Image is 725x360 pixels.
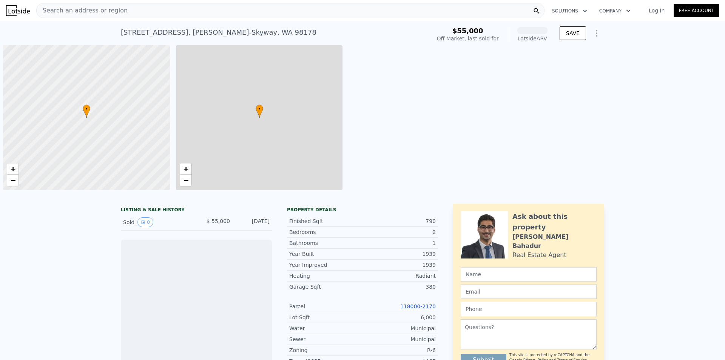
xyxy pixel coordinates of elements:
[512,211,597,232] div: Ask about this property
[207,218,230,224] span: $ 55,000
[289,303,362,310] div: Parcel
[83,106,90,112] span: •
[362,217,436,225] div: 790
[461,267,597,282] input: Name
[512,251,566,260] div: Real Estate Agent
[11,164,15,174] span: +
[6,5,30,16] img: Lotside
[256,105,263,118] div: •
[640,7,674,14] a: Log In
[362,272,436,280] div: Radiant
[593,4,637,18] button: Company
[362,228,436,236] div: 2
[560,26,586,40] button: SAVE
[37,6,128,15] span: Search an address or region
[289,314,362,321] div: Lot Sqft
[289,261,362,269] div: Year Improved
[289,250,362,258] div: Year Built
[183,164,188,174] span: +
[121,27,316,38] div: [STREET_ADDRESS] , [PERSON_NAME]-Skyway , WA 98178
[183,175,188,185] span: −
[517,35,548,42] div: Lotside ARV
[180,175,191,186] a: Zoom out
[83,105,90,118] div: •
[289,346,362,354] div: Zoning
[362,250,436,258] div: 1939
[362,261,436,269] div: 1939
[289,228,362,236] div: Bedrooms
[289,272,362,280] div: Heating
[362,335,436,343] div: Municipal
[180,163,191,175] a: Zoom in
[546,4,593,18] button: Solutions
[512,232,597,251] div: [PERSON_NAME] Bahadur
[256,106,263,112] span: •
[362,239,436,247] div: 1
[589,26,604,41] button: Show Options
[461,302,597,316] input: Phone
[7,163,19,175] a: Zoom in
[452,27,483,35] span: $55,000
[362,346,436,354] div: R-6
[289,283,362,291] div: Garage Sqft
[123,217,190,227] div: Sold
[362,325,436,332] div: Municipal
[437,35,499,42] div: Off Market, last sold for
[400,303,436,309] a: 118000-2170
[7,175,19,186] a: Zoom out
[674,4,719,17] a: Free Account
[236,217,270,227] div: [DATE]
[289,325,362,332] div: Water
[461,285,597,299] input: Email
[137,217,153,227] button: View historical data
[362,283,436,291] div: 380
[362,314,436,321] div: 6,000
[121,207,272,214] div: LISTING & SALE HISTORY
[287,207,438,213] div: Property details
[11,175,15,185] span: −
[289,217,362,225] div: Finished Sqft
[289,239,362,247] div: Bathrooms
[289,335,362,343] div: Sewer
